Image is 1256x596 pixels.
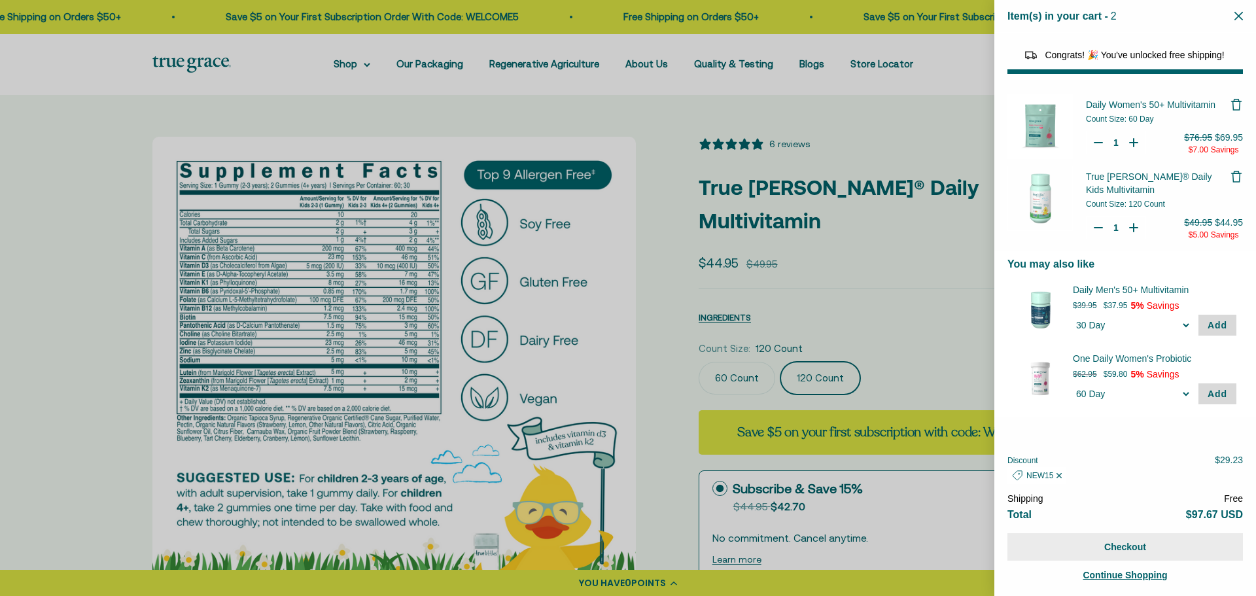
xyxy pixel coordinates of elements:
input: Quantity for True Littles® Daily Kids Multivitamin [1109,221,1123,234]
span: $69.95 [1215,132,1243,143]
span: You may also like [1007,258,1094,270]
a: Daily Women's 50+ Multivitamin [1086,98,1230,111]
span: Savings [1211,230,1239,239]
p: $59.80 [1104,368,1128,381]
span: One Daily Women's Probiotic [1073,352,1220,365]
span: Congrats! 🎉 You've unlocked free shipping! [1045,50,1224,60]
img: Reward bar icon image [1023,47,1039,63]
button: Add [1198,315,1236,336]
p: $62.95 [1073,368,1097,381]
span: Add [1208,320,1227,330]
span: $49.95 [1184,217,1212,228]
img: True Littles® Daily Kids Multivitamin - 120 Count [1007,166,1073,231]
img: Daily Women&#39;s 50+ Multivitamin - 60 Day [1007,94,1073,159]
span: 5% [1130,300,1143,311]
span: Savings [1147,369,1179,379]
div: Daily Men's 50+ Multivitamin [1073,283,1236,296]
div: Discount [1007,467,1066,484]
span: Savings [1147,300,1179,311]
span: 2 [1111,10,1117,22]
input: Quantity for Daily Women's 50+ Multivitamin [1109,136,1123,149]
span: $29.23 [1215,455,1243,465]
span: $44.95 [1215,217,1243,228]
button: Add [1198,383,1236,404]
span: Item(s) in your cart - [1007,10,1108,22]
p: $39.95 [1073,299,1097,312]
button: Close [1234,10,1243,22]
span: Savings [1211,145,1239,154]
span: Free [1224,493,1243,504]
span: 5% [1130,369,1143,379]
a: True [PERSON_NAME]® Daily Kids Multivitamin [1086,170,1230,196]
span: $5.00 [1189,230,1208,239]
span: Add [1208,389,1227,399]
span: Total [1007,509,1032,520]
span: Continue Shopping [1083,570,1167,580]
span: Count Size: 60 Day [1086,114,1153,124]
span: NEW15 [1026,471,1053,480]
span: Daily Women's 50+ Multivitamin [1086,99,1215,110]
button: Checkout [1007,533,1243,561]
span: True [PERSON_NAME]® Daily Kids Multivitamin [1086,171,1212,195]
span: Discount [1007,456,1038,465]
span: $7.00 [1189,145,1208,154]
span: Count Size: 120 Count [1086,200,1165,209]
span: Shipping [1007,493,1043,504]
a: Continue Shopping [1007,567,1243,583]
img: 60 Day [1014,352,1066,404]
span: Daily Men's 50+ Multivitamin [1073,283,1220,296]
span: $97.67 USD [1186,509,1243,520]
div: One Daily Women's Probiotic [1073,352,1236,365]
span: $76.95 [1184,132,1212,143]
img: 30 Day [1014,283,1066,336]
p: $37.95 [1104,299,1128,312]
button: Remove Daily Women's 50+ Multivitamin [1230,98,1243,111]
button: Remove True Littles® Daily Kids Multivitamin [1230,170,1243,183]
